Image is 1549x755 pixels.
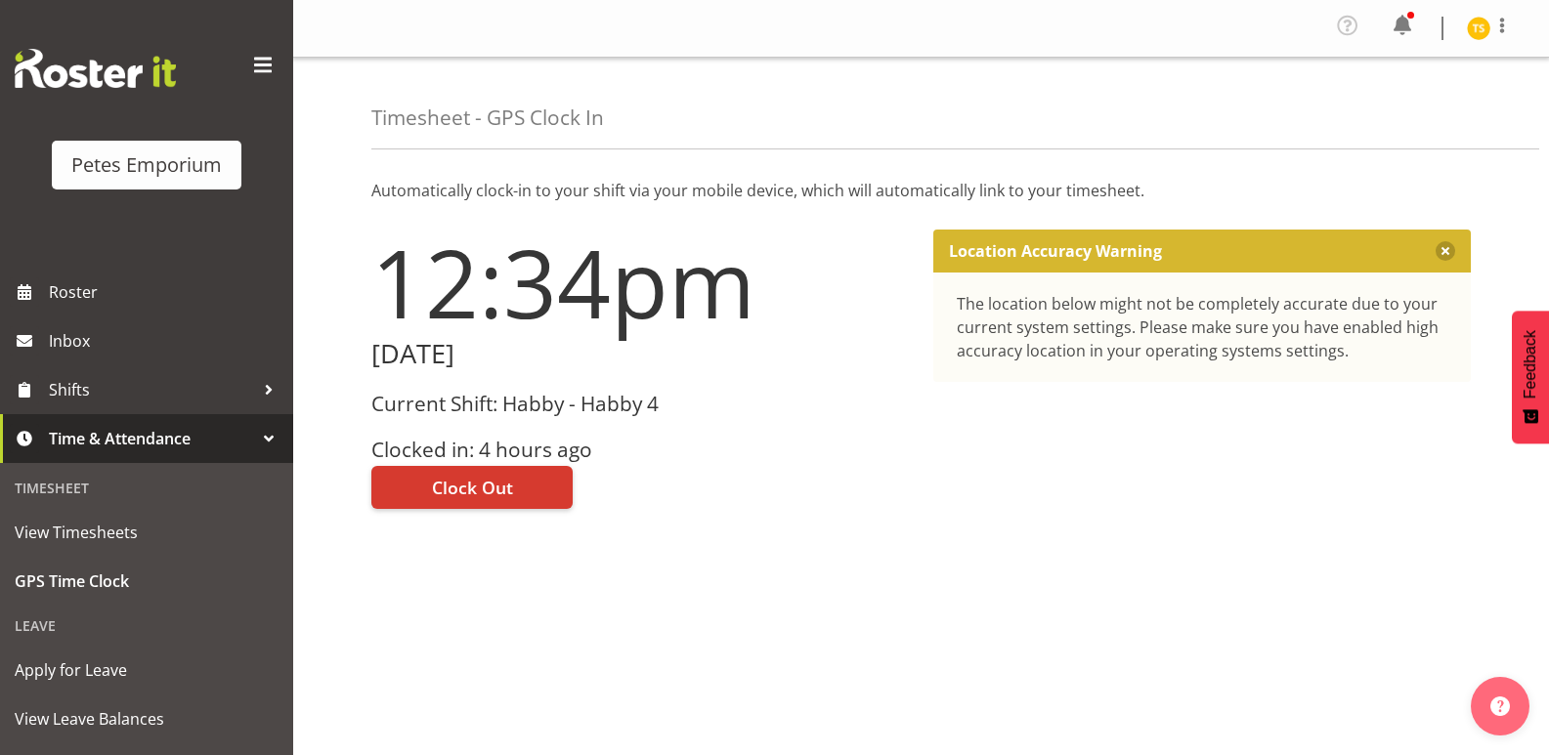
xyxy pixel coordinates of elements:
div: Petes Emporium [71,150,222,180]
h3: Clocked in: 4 hours ago [371,439,910,461]
img: tamara-straker11292.jpg [1467,17,1490,40]
span: Time & Attendance [49,424,254,453]
a: View Timesheets [5,508,288,557]
p: Automatically clock-in to your shift via your mobile device, which will automatically link to you... [371,179,1471,202]
span: Inbox [49,326,283,356]
span: Shifts [49,375,254,404]
span: Clock Out [432,475,513,500]
img: help-xxl-2.png [1490,696,1510,716]
span: Roster [49,277,283,307]
a: Apply for Leave [5,646,288,694]
div: Timesheet [5,468,288,508]
div: Leave [5,606,288,646]
button: Close message [1436,241,1455,261]
button: Feedback - Show survey [1512,311,1549,443]
span: View Timesheets [15,518,279,547]
span: Feedback [1522,330,1539,398]
h2: [DATE] [371,339,910,369]
a: View Leave Balances [5,694,288,743]
img: Rosterit website logo [15,49,176,88]
span: View Leave Balances [15,704,279,734]
h1: 12:34pm [371,230,910,335]
span: Apply for Leave [15,655,279,685]
button: Clock Out [371,466,573,509]
a: GPS Time Clock [5,557,288,606]
div: The location below might not be completely accurate due to your current system settings. Please m... [957,292,1448,362]
h4: Timesheet - GPS Clock In [371,106,604,129]
span: GPS Time Clock [15,566,279,596]
p: Location Accuracy Warning [949,241,1162,261]
h3: Current Shift: Habby - Habby 4 [371,393,910,415]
